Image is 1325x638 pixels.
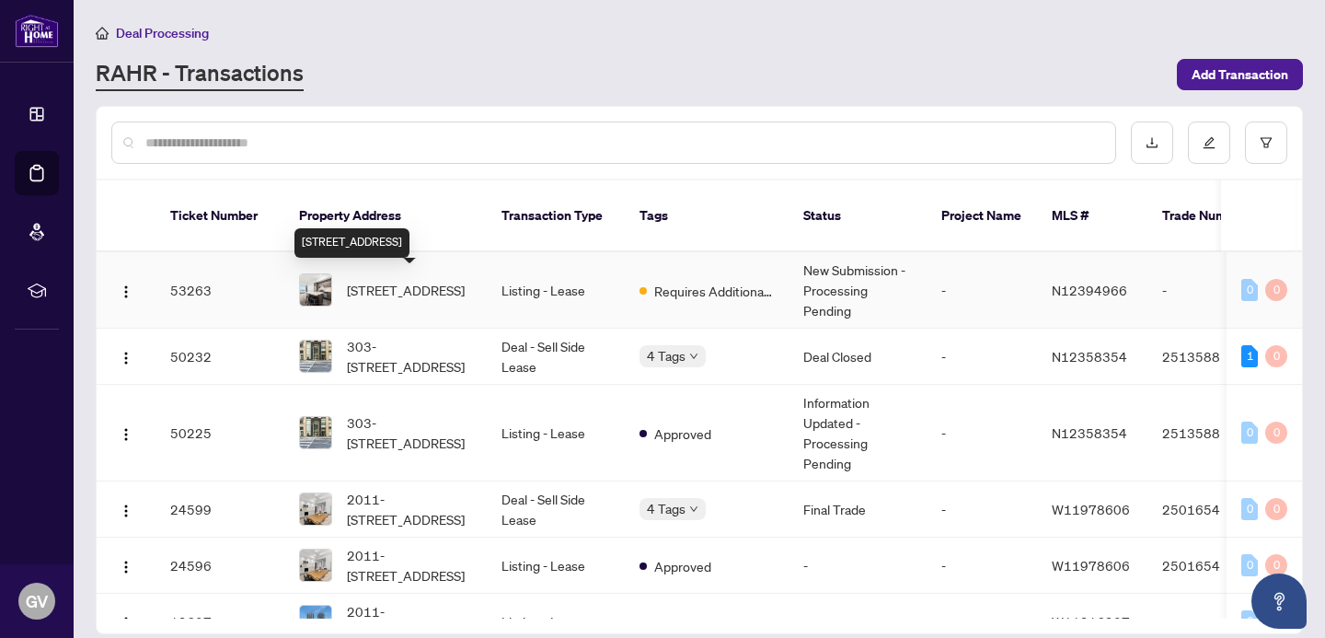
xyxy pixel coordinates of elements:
[1260,136,1273,149] span: filter
[347,336,472,377] span: 303-[STREET_ADDRESS]
[927,481,1037,538] td: -
[487,252,625,329] td: Listing - Lease
[300,417,331,448] img: thumbnail-img
[1188,122,1230,164] button: edit
[156,481,284,538] td: 24599
[1265,279,1287,301] div: 0
[789,385,927,481] td: Information Updated - Processing Pending
[1147,385,1276,481] td: 2513588
[119,427,133,442] img: Logo
[347,412,472,453] span: 303-[STREET_ADDRESS]
[1147,481,1276,538] td: 2501654
[1245,122,1287,164] button: filter
[300,274,331,306] img: thumbnail-img
[927,385,1037,481] td: -
[347,489,472,529] span: 2011-[STREET_ADDRESS]
[1251,574,1307,629] button: Open asap
[647,345,686,366] span: 4 Tags
[300,606,331,637] img: thumbnail-img
[15,14,59,48] img: logo
[119,351,133,365] img: Logo
[927,329,1037,385] td: -
[26,588,48,614] span: GV
[111,551,141,580] button: Logo
[1241,345,1258,367] div: 1
[156,252,284,329] td: 53263
[654,556,711,576] span: Approved
[487,180,625,252] th: Transaction Type
[789,481,927,538] td: Final Trade
[654,423,711,444] span: Approved
[111,418,141,447] button: Logo
[284,180,487,252] th: Property Address
[156,329,284,385] td: 50232
[1241,554,1258,576] div: 0
[347,280,465,300] span: [STREET_ADDRESS]
[789,538,927,594] td: -
[927,538,1037,594] td: -
[647,498,686,519] span: 4 Tags
[487,481,625,538] td: Deal - Sell Side Lease
[789,252,927,329] td: New Submission - Processing Pending
[927,180,1037,252] th: Project Name
[689,352,698,361] span: down
[1052,282,1127,298] span: N12394966
[119,560,133,574] img: Logo
[789,329,927,385] td: Deal Closed
[654,612,710,632] span: Cancelled
[487,329,625,385] td: Deal - Sell Side Lease
[689,505,698,514] span: down
[1147,329,1276,385] td: 2513588
[1052,613,1130,630] span: W11916907
[654,281,774,301] span: Requires Additional Docs
[1052,557,1130,574] span: W11978606
[111,275,141,305] button: Logo
[1241,279,1258,301] div: 0
[927,252,1037,329] td: -
[625,180,789,252] th: Tags
[156,538,284,594] td: 24596
[1131,122,1173,164] button: download
[1052,424,1127,441] span: N12358354
[1147,538,1276,594] td: 2501654
[1052,501,1130,517] span: W11978606
[111,494,141,524] button: Logo
[300,550,331,581] img: thumbnail-img
[116,25,209,41] span: Deal Processing
[156,385,284,481] td: 50225
[1241,422,1258,444] div: 0
[1241,610,1258,632] div: 0
[1147,180,1276,252] th: Trade Number
[1037,180,1147,252] th: MLS #
[1265,554,1287,576] div: 0
[111,342,141,371] button: Logo
[487,385,625,481] td: Listing - Lease
[96,58,304,91] a: RAHR - Transactions
[347,545,472,586] span: 2011-[STREET_ADDRESS]
[1146,136,1158,149] span: download
[1265,498,1287,520] div: 0
[1147,252,1276,329] td: -
[119,616,133,631] img: Logo
[119,504,133,518] img: Logo
[300,493,331,525] img: thumbnail-img
[294,228,409,258] div: [STREET_ADDRESS]
[1265,422,1287,444] div: 0
[96,27,109,40] span: home
[156,180,284,252] th: Ticket Number
[300,341,331,372] img: thumbnail-img
[1241,498,1258,520] div: 0
[1052,348,1127,365] span: N12358354
[1265,345,1287,367] div: 0
[1177,59,1303,90] button: Add Transaction
[789,180,927,252] th: Status
[119,284,133,299] img: Logo
[1203,136,1216,149] span: edit
[487,538,625,594] td: Listing - Lease
[1192,60,1288,89] span: Add Transaction
[111,607,141,636] button: Logo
